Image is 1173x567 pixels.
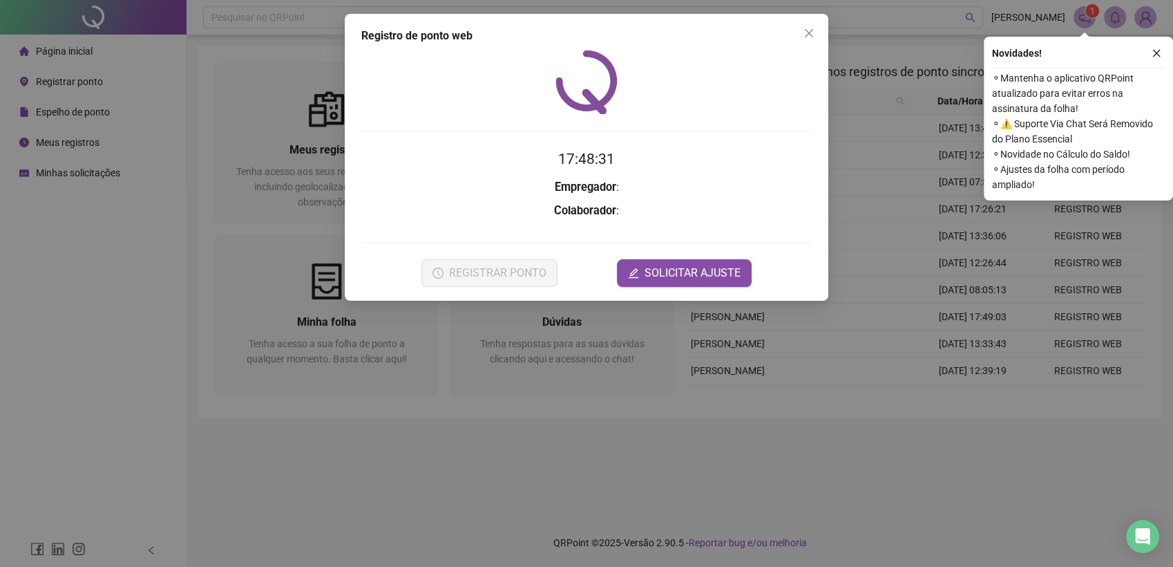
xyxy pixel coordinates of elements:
div: Registro de ponto web [361,28,812,44]
span: Novidades ! [992,46,1042,61]
span: edit [628,268,639,279]
h3: : [361,178,812,196]
span: close [1152,48,1161,58]
span: ⚬ Novidade no Cálculo do Saldo! [992,147,1165,162]
strong: Colaborador [554,204,616,217]
span: ⚬ Ajustes da folha com período ampliado! [992,162,1165,192]
time: 17:48:31 [558,151,615,167]
span: close [803,28,814,39]
button: Close [798,22,820,44]
div: Open Intercom Messenger [1126,520,1159,553]
img: QRPoint [555,50,618,114]
strong: Empregador [555,180,616,194]
span: SOLICITAR AJUSTE [645,265,741,281]
button: REGISTRAR PONTO [421,259,557,287]
h3: : [361,202,812,220]
span: ⚬ Mantenha o aplicativo QRPoint atualizado para evitar erros na assinatura da folha! [992,71,1165,116]
span: ⚬ ⚠️ Suporte Via Chat Será Removido do Plano Essencial [992,116,1165,147]
button: editSOLICITAR AJUSTE [617,259,752,287]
